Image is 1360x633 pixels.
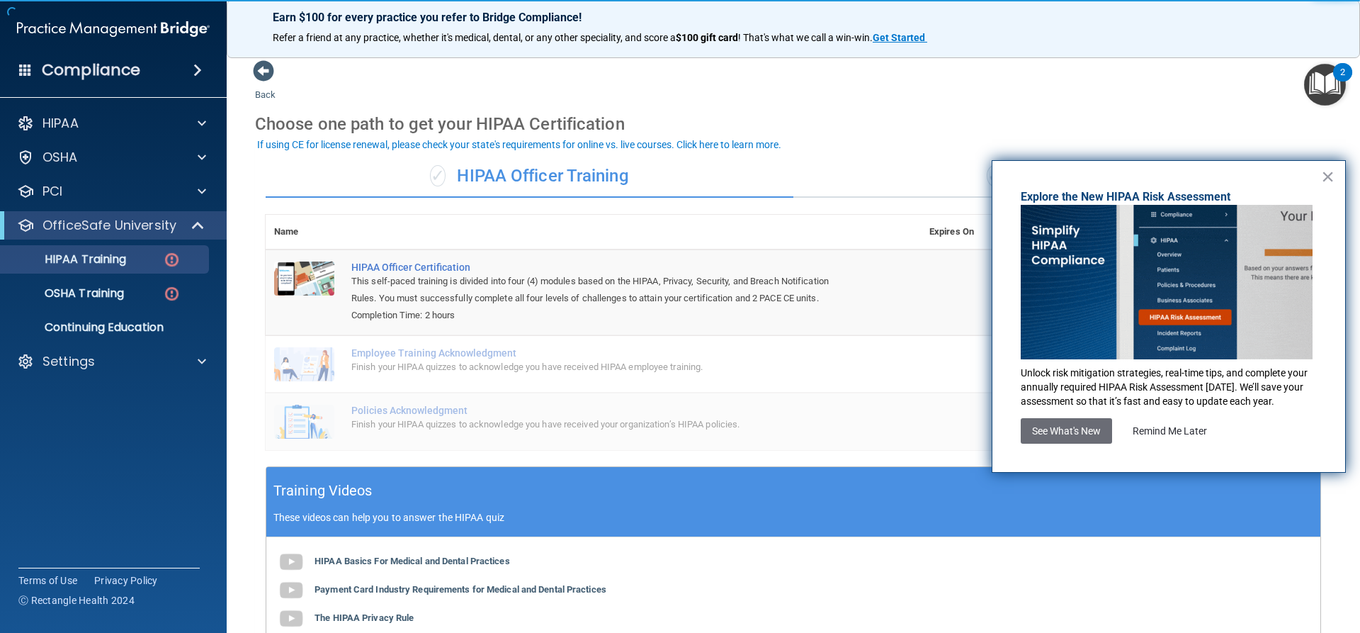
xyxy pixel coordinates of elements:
[351,273,850,307] div: This self-paced training is divided into four (4) modules based on the HIPAA, Privacy, Security, ...
[351,405,850,416] div: Policies Acknowledgment
[1021,366,1317,408] p: Unlock risk mitigation strategies, real-time tips, and complete your annually required HIPAA Risk...
[987,165,1002,186] span: ✓
[277,548,305,576] img: gray_youtube_icon.38fcd6cc.png
[255,103,1332,145] div: Choose one path to get your HIPAA Certification
[42,115,79,132] p: HIPAA
[42,217,176,234] p: OfficeSafe University
[1340,72,1345,91] div: 2
[9,320,203,335] p: Continuing Education
[1121,418,1218,444] button: Remind Me Later
[351,347,850,359] div: Employee Training Acknowledgment
[351,416,850,433] div: Finish your HIPAA quizzes to acknowledge you have received your organization’s HIPAA policies.
[42,183,62,200] p: PCI
[676,32,738,43] strong: $100 gift card
[1321,165,1334,188] button: Close
[314,556,510,566] b: HIPAA Basics For Medical and Dental Practices
[163,285,181,303] img: danger-circle.6113f641.png
[9,286,124,301] p: OSHA Training
[273,478,373,503] h5: Training Videos
[277,605,305,633] img: gray_youtube_icon.38fcd6cc.png
[314,584,606,595] b: Payment Card Industry Requirements for Medical and Dental Practices
[351,262,850,273] div: HIPAA Officer Certification
[17,15,210,43] img: PMB logo
[42,60,140,80] h4: Compliance
[18,573,77,588] a: Terms of Use
[314,612,414,623] b: The HIPAA Privacy Rule
[277,576,305,605] img: gray_youtube_icon.38fcd6cc.png
[266,215,343,250] th: Name
[9,252,126,267] p: HIPAA Training
[738,32,873,43] span: ! That's what we call a win-win.
[1021,189,1317,205] p: Explore the New HIPAA Risk Assessment
[255,72,276,100] a: Back
[163,251,181,269] img: danger-circle.6113f641.png
[273,512,1313,523] p: These videos can help you to answer the HIPAA quiz
[18,593,135,607] span: Ⓒ Rectangle Health 2024
[1021,418,1112,444] button: See What's New
[430,165,446,186] span: ✓
[921,215,1021,250] th: Expires On
[273,11,1314,24] p: Earn $100 for every practice you refer to Bridge Compliance!
[255,138,783,152] button: If using CE for license renewal, please check your state's requirements for online vs. live cours...
[873,32,925,43] strong: Get Started
[1304,64,1346,106] button: Open Resource Center, 2 new notifications
[351,307,850,324] div: Completion Time: 2 hours
[793,155,1321,198] div: HIPAA Quizzes
[94,573,158,588] a: Privacy Policy
[266,155,793,198] div: HIPAA Officer Training
[42,353,95,370] p: Settings
[351,359,850,376] div: Finish your HIPAA quizzes to acknowledge you have received HIPAA employee training.
[42,149,78,166] p: OSHA
[273,32,676,43] span: Refer a friend at any practice, whether it's medical, dental, or any other speciality, and score a
[257,140,781,150] div: If using CE for license renewal, please check your state's requirements for online vs. live cours...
